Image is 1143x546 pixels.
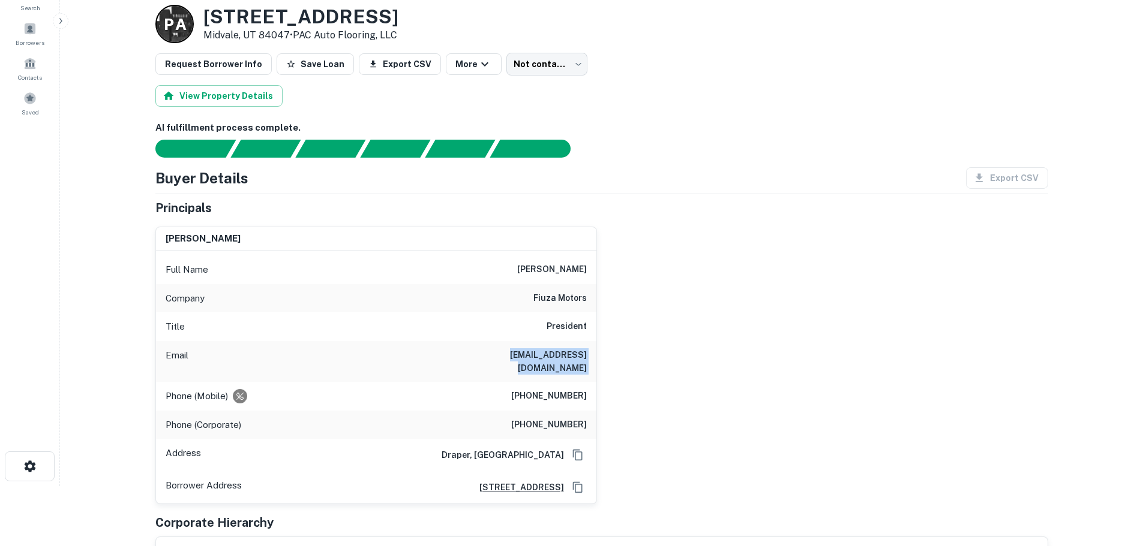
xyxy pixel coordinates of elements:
h6: AI fulfillment process complete. [155,121,1048,135]
iframe: Chat Widget [1083,450,1143,508]
p: Address [166,446,201,464]
div: Principals found, still searching for contact information. This may take time... [425,140,495,158]
div: Sending borrower request to AI... [141,140,231,158]
h6: President [547,319,587,334]
p: Title [166,319,185,334]
h6: [PHONE_NUMBER] [511,418,587,432]
h6: [PERSON_NAME] [517,263,587,277]
h6: [PHONE_NUMBER] [511,389,587,403]
p: Company [166,291,205,306]
button: Export CSV [359,53,441,75]
span: Search [20,3,40,13]
a: [STREET_ADDRESS] [470,481,564,494]
div: Principals found, AI now looking for contact information... [360,140,430,158]
button: Copy Address [569,478,587,496]
p: Borrower Address [166,478,242,496]
p: Phone (Mobile) [166,389,228,403]
p: Midvale, UT 84047 • [203,28,398,43]
span: Borrowers [16,38,44,47]
div: Documents found, AI parsing details... [295,140,365,158]
div: Not contacted [506,53,587,76]
button: Request Borrower Info [155,53,272,75]
p: Full Name [166,263,208,277]
a: Contacts [4,52,56,85]
a: PAC Auto Flooring, LLC [293,29,397,41]
div: Your request is received and processing... [230,140,301,158]
span: Contacts [18,73,42,82]
a: P A [155,5,194,43]
h3: [STREET_ADDRESS] [203,5,398,28]
p: Phone (Corporate) [166,418,241,432]
h6: [PERSON_NAME] [166,232,241,246]
p: Email [166,348,188,375]
h6: Draper, [GEOGRAPHIC_DATA] [432,448,564,461]
p: P A [164,13,185,36]
div: AI fulfillment process complete. [490,140,585,158]
h6: fiuza motors [533,291,587,306]
a: Borrowers [4,17,56,50]
span: Saved [22,107,39,117]
button: Copy Address [569,446,587,464]
div: Requests to not be contacted at this number [233,389,247,403]
button: More [446,53,502,75]
button: View Property Details [155,85,283,107]
button: Save Loan [277,53,354,75]
h5: Corporate Hierarchy [155,514,274,532]
a: Saved [4,87,56,119]
h6: [EMAIL_ADDRESS][DOMAIN_NAME] [443,348,587,375]
h5: Principals [155,199,212,217]
h4: Buyer Details [155,167,248,189]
